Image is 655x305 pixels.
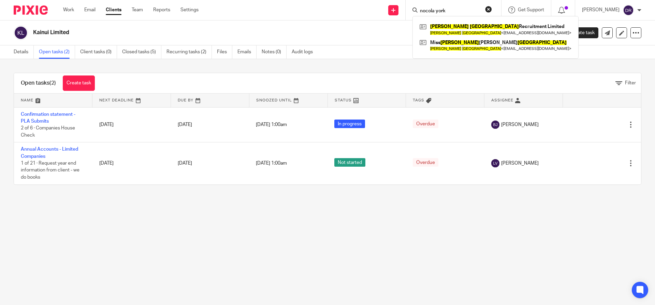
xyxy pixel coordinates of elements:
a: Settings [180,6,199,13]
span: [DATE] [178,122,192,127]
span: 1 of 21 · Request year end information from client - we do books [21,161,79,180]
td: [DATE] [92,107,171,142]
span: Overdue [413,158,438,167]
a: Open tasks (2) [39,45,75,59]
a: Details [14,45,34,59]
span: [PERSON_NAME] [501,160,539,167]
span: [DATE] 1:00am [256,161,287,166]
h2: Kainui Limited [33,29,446,36]
a: Create task [63,75,95,91]
span: [DATE] [178,161,192,166]
img: Pixie [14,5,48,15]
a: Email [84,6,96,13]
a: Closed tasks (5) [122,45,161,59]
input: Search [419,8,481,14]
span: Filter [625,81,636,85]
a: Recurring tasks (2) [166,45,212,59]
img: svg%3E [491,121,499,129]
span: Overdue [413,120,438,128]
a: Files [217,45,232,59]
h1: Open tasks [21,80,56,87]
span: [DATE] 1:00am [256,122,287,127]
span: [PERSON_NAME] [501,121,539,128]
span: In progress [334,120,365,128]
img: svg%3E [623,5,634,16]
a: Audit logs [292,45,318,59]
a: Notes (0) [262,45,287,59]
span: Status [335,98,352,102]
span: (2) [49,80,56,86]
a: Work [63,6,74,13]
a: Annual Accounts - Limited Companies [21,147,78,158]
a: Emails [237,45,257,59]
img: svg%3E [14,26,28,40]
img: svg%3E [491,159,499,167]
a: Team [132,6,143,13]
a: Reports [153,6,170,13]
span: Tags [413,98,424,102]
a: Create task [559,27,598,38]
span: Not started [334,158,365,167]
td: [DATE] [92,142,171,184]
a: Confirmation statement - PLA Submits [21,112,75,124]
p: [PERSON_NAME] [582,6,620,13]
a: Client tasks (0) [80,45,117,59]
button: Clear [485,6,492,13]
span: Snoozed Until [256,98,292,102]
span: 2 of 6 · Companies House Check [21,126,75,138]
span: Get Support [518,8,544,12]
a: Clients [106,6,121,13]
